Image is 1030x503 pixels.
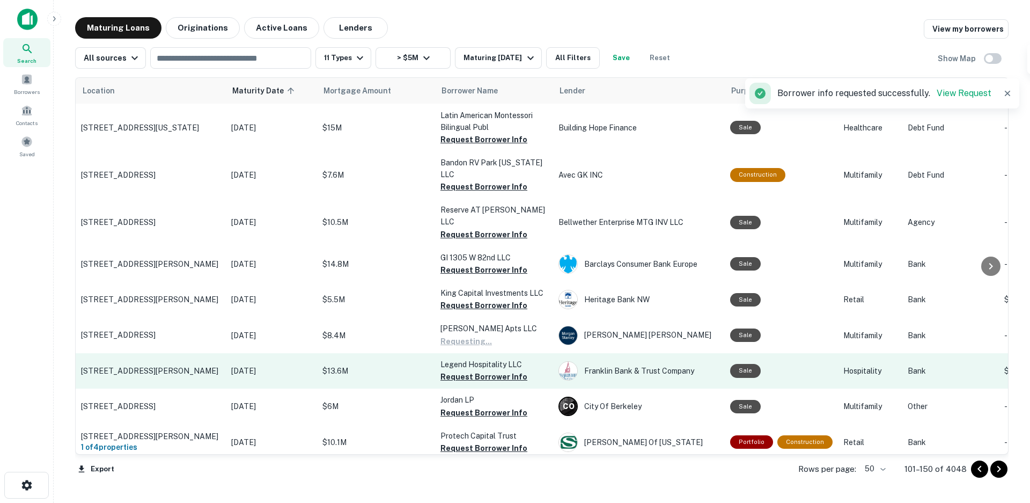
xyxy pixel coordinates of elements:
p: Bank [908,436,994,448]
th: Maturity Date [226,78,317,104]
button: Maturing [DATE] [455,47,541,69]
button: Reset [643,47,677,69]
button: Request Borrower Info [440,264,527,276]
th: Lender [553,78,725,104]
p: [DATE] [231,169,312,181]
div: Sale [730,121,761,134]
th: Borrower Name [435,78,553,104]
p: Debt Fund [908,169,994,181]
div: Contacts [3,100,50,129]
img: picture [559,326,577,345]
img: picture [559,433,577,451]
p: Borrower info requested successfully. [777,87,991,100]
span: Lender [560,84,585,97]
button: Save your search to get updates of matches that match your search criteria. [604,47,638,69]
div: Maturing [DATE] [464,52,536,64]
p: [DATE] [231,294,312,305]
div: This is a portfolio loan with 4 properties [730,435,773,449]
div: All sources [84,52,141,64]
div: Sale [730,329,761,342]
button: Request Borrower Info [440,228,527,241]
button: Active Loans [244,17,319,39]
span: Contacts [16,119,38,127]
button: Request Borrower Info [440,299,527,312]
p: [DATE] [231,216,312,228]
p: Hospitality [843,365,897,377]
p: [DATE] [231,258,312,270]
p: [STREET_ADDRESS][PERSON_NAME] [81,432,220,441]
h6: 1 of 4 properties [81,441,220,453]
p: Reserve AT [PERSON_NAME] LLC [440,204,548,228]
a: View Request [937,88,991,98]
p: Bank [908,330,994,341]
p: Latin American Montessori Bilingual Publ [440,110,548,133]
button: Request Borrower Info [440,442,527,455]
img: picture [559,255,577,273]
button: Export [75,461,117,477]
p: $5.5M [322,294,430,305]
div: This loan purpose was for construction [777,435,833,449]
p: $10.5M [322,216,430,228]
button: > $5M [376,47,451,69]
button: Request Borrower Info [440,133,527,146]
th: Location [76,78,226,104]
p: [STREET_ADDRESS][PERSON_NAME] [81,366,220,376]
p: Multifamily [843,400,897,412]
a: Search [3,38,50,67]
p: $6M [322,400,430,412]
div: Heritage Bank NW [558,290,719,309]
span: Maturity Date [232,84,298,97]
p: $7.6M [322,169,430,181]
p: $10.1M [322,436,430,448]
p: $15M [322,122,430,134]
p: Retail [843,436,897,448]
div: Saved [3,132,50,161]
img: capitalize-icon.png [17,9,38,30]
button: Request Borrower Info [440,406,527,419]
p: [STREET_ADDRESS] [81,330,220,340]
span: Borrower Name [442,84,498,97]
p: [STREET_ADDRESS] [81,217,220,227]
p: C O [563,401,574,412]
p: Retail [843,294,897,305]
div: Sale [730,216,761,229]
p: Building Hope Finance [558,122,719,134]
div: [PERSON_NAME] [PERSON_NAME] [558,326,719,345]
p: Bandon RV Park [US_STATE] LLC [440,157,548,180]
img: picture [559,362,577,380]
div: Sale [730,400,761,413]
p: Healthcare [843,122,897,134]
button: All sources [75,47,146,69]
div: Sale [730,364,761,377]
p: [STREET_ADDRESS][PERSON_NAME] [81,295,220,304]
span: Mortgage Amount [323,84,405,97]
p: Rows per page: [798,463,856,476]
iframe: Chat Widget [976,417,1030,469]
p: [PERSON_NAME] Apts LLC [440,323,548,334]
button: Maturing Loans [75,17,161,39]
span: Borrowers [14,88,40,96]
div: Franklin Bank & Trust Company [558,361,719,381]
span: Search [17,56,36,65]
p: Multifamily [843,258,897,270]
span: Purpose [731,84,762,97]
p: GI 1305 W 82nd LLC [440,252,548,264]
p: Multifamily [843,169,897,181]
p: Multifamily [843,216,897,228]
p: Legend Hospitality LLC [440,359,548,370]
p: [DATE] [231,122,312,134]
p: Other [908,400,994,412]
th: Purpose [725,78,838,104]
button: 11 Types [315,47,371,69]
p: $13.6M [322,365,430,377]
p: [DATE] [231,330,312,341]
span: Saved [19,150,35,158]
div: City Of Berkeley [558,397,719,416]
p: [DATE] [231,365,312,377]
p: $8.4M [322,330,430,341]
p: [DATE] [231,400,312,412]
p: Jordan LP [440,394,548,406]
a: Borrowers [3,69,50,98]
